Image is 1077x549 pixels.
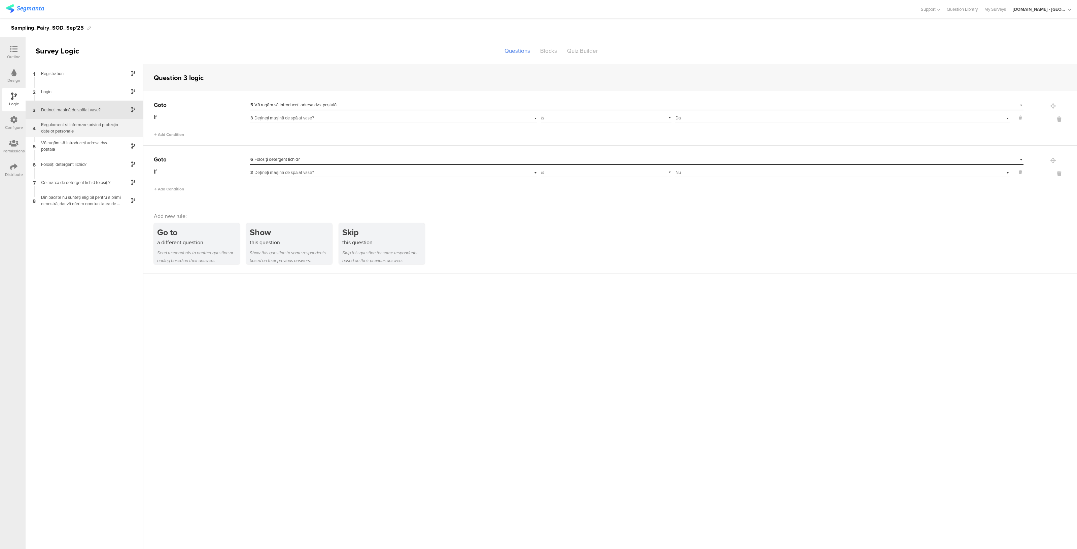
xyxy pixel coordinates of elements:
span: 4 [33,124,36,132]
div: Vă rugăm să introduceți adresa dvs. poștală [37,140,121,152]
div: Ce marcă de detergent lichid folosiți? [37,179,121,186]
div: Show this question to some respondents based on their previous answers. [250,249,332,264]
div: Dețineți mașină de spălat vase? [37,107,121,113]
span: Nu [675,169,681,176]
div: Folosiți detergent lichid? [37,161,121,168]
div: Show [250,226,332,239]
div: Permissions [3,148,25,154]
span: Go [154,155,161,164]
span: Dețineți mașină de spălat vase? [250,169,314,176]
div: Outline [7,54,21,60]
span: 2 [33,88,36,95]
span: to [161,101,167,109]
div: Questions [499,45,535,57]
div: Regulament și informare privind protecția datelor personale [37,121,121,134]
div: If [154,168,249,176]
span: is [541,115,544,121]
div: Dețineți mașină de spălat vase? [250,170,500,176]
span: Go [154,101,161,109]
span: 3 [250,170,253,176]
div: Sampling_Fairy_SOD_Sep'25 [11,23,84,33]
span: 6 [250,156,253,162]
div: this question [250,239,332,246]
span: 6 [33,160,36,168]
div: Skip [342,226,425,239]
div: a different question [157,239,240,246]
div: [DOMAIN_NAME] - [GEOGRAPHIC_DATA] [1013,6,1067,12]
span: to [161,155,167,164]
div: Send respondents to another question or ending based on their answers. [157,249,240,264]
div: Distribute [5,172,23,178]
div: Registration [37,70,121,77]
span: Da [675,115,681,121]
div: Blocks [535,45,562,57]
div: Dețineți mașină de spălat vase? [250,115,500,121]
div: Design [7,77,20,83]
div: Skip this question for some respondents based on their previous answers. [342,249,425,264]
span: Add Condition [154,132,184,138]
img: segmanta logo [6,4,44,13]
span: 7 [33,179,36,186]
span: 1 [33,70,35,77]
div: Din păcate nu sunteți eligibil pentru a primi o mostră, dar vă oferim oportunitatea de a câștiga ... [37,194,121,207]
span: Vă rugăm să introduceți adresa dvs. poștală [250,102,337,108]
div: Question 3 logic [154,73,204,83]
div: Login [37,88,121,95]
div: Survey Logic [26,45,103,57]
div: Add new rule: [154,212,1067,220]
div: Go to [157,226,240,239]
span: 8 [33,197,36,204]
span: Folosiți detergent lichid? [250,156,300,162]
span: 5 [250,102,253,108]
span: 3 [33,106,36,113]
span: Add Condition [154,186,184,192]
div: Configure [5,124,23,131]
span: Support [921,6,936,12]
span: 5 [33,142,36,150]
div: Quiz Builder [562,45,603,57]
span: is [541,169,544,176]
div: Logic [9,101,19,107]
span: Dețineți mașină de spălat vase? [250,115,314,121]
span: 3 [250,115,253,121]
div: If [154,113,249,121]
div: this question [342,239,425,246]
